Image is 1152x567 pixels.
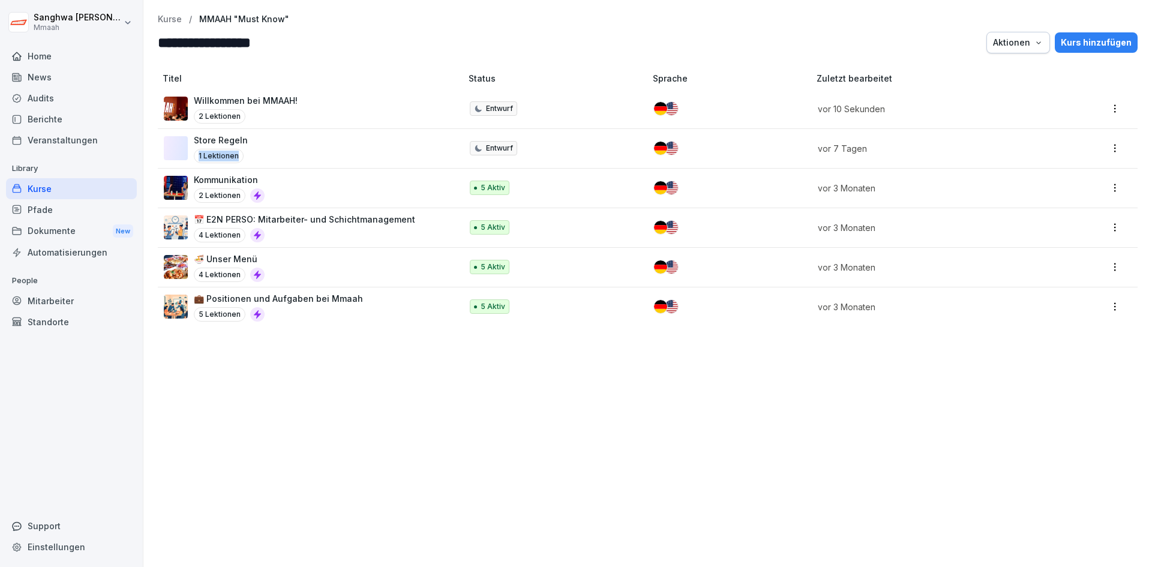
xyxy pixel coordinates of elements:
[654,181,667,194] img: de.svg
[818,261,1041,274] p: vor 3 Monaten
[6,109,137,130] a: Berichte
[6,220,137,242] a: DokumenteNew
[194,134,248,146] p: Store Regeln
[163,72,464,85] p: Titel
[481,301,505,312] p: 5 Aktiv
[486,143,513,154] p: Entwurf
[6,199,137,220] a: Pfade
[1061,36,1132,49] div: Kurs hinzufügen
[486,103,513,114] p: Entwurf
[199,14,289,25] a: MMAAH "Must Know"
[653,72,812,85] p: Sprache
[158,14,182,25] a: Kurse
[34,23,121,32] p: Mmaah
[6,159,137,178] p: Library
[6,88,137,109] a: Audits
[194,292,363,305] p: 💼 Positionen und Aufgaben bei Mmaah
[818,301,1041,313] p: vor 3 Monaten
[194,213,415,226] p: 📅 E2N PERSO: Mitarbeiter- und Schichtmanagement
[6,178,137,199] a: Kurse
[6,271,137,290] p: People
[6,290,137,311] a: Mitarbeiter
[6,515,137,536] div: Support
[469,72,648,85] p: Status
[164,176,188,200] img: tuksy0m7dkfzt7fbvnptwcmt.png
[6,46,137,67] a: Home
[665,142,678,155] img: us.svg
[665,260,678,274] img: us.svg
[481,222,505,233] p: 5 Aktiv
[6,311,137,332] a: Standorte
[194,109,245,124] p: 2 Lektionen
[654,300,667,313] img: de.svg
[665,300,678,313] img: us.svg
[986,32,1050,53] button: Aktionen
[194,149,244,163] p: 1 Lektionen
[481,262,505,272] p: 5 Aktiv
[818,221,1041,234] p: vor 3 Monaten
[194,188,245,203] p: 2 Lektionen
[654,102,667,115] img: de.svg
[113,224,133,238] div: New
[164,215,188,239] img: kwegrmmz0dccu2a3gztnhtkz.png
[6,242,137,263] a: Automatisierungen
[164,255,188,279] img: s6jay3gpr6i6yrkbluxfple0.png
[654,142,667,155] img: de.svg
[1055,32,1138,53] button: Kurs hinzufügen
[818,103,1041,115] p: vor 10 Sekunden
[6,67,137,88] a: News
[654,260,667,274] img: de.svg
[34,13,121,23] p: Sanghwa [PERSON_NAME]
[993,36,1043,49] div: Aktionen
[164,295,188,319] img: sbiczky0ypw8u257pkl9yxl5.png
[194,253,265,265] p: 🍜 Unser Menü
[194,173,265,186] p: Kommunikation
[818,142,1041,155] p: vor 7 Tagen
[189,14,192,25] p: /
[6,130,137,151] a: Veranstaltungen
[194,268,245,282] p: 4 Lektionen
[481,182,505,193] p: 5 Aktiv
[817,72,1055,85] p: Zuletzt bearbeitet
[665,102,678,115] img: us.svg
[164,97,188,121] img: qc2dcwpcvdaj3jygjsmu5brv.png
[818,182,1041,194] p: vor 3 Monaten
[665,181,678,194] img: us.svg
[6,536,137,557] a: Einstellungen
[194,307,245,322] p: 5 Lektionen
[6,220,137,242] div: Dokumente
[654,221,667,234] img: de.svg
[665,221,678,234] img: us.svg
[194,94,298,107] p: Willkommen bei MMAAH!
[194,228,245,242] p: 4 Lektionen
